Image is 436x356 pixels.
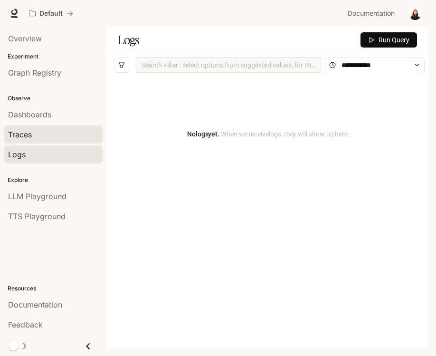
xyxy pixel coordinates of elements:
h1: Logs [118,30,139,49]
span: When we receive logs , they will show up here [219,130,348,138]
span: filter [118,62,125,68]
button: filter [114,58,129,73]
span: Run Query [379,35,409,45]
button: User avatar [406,4,425,23]
span: Documentation [348,8,395,19]
p: Default [39,10,63,18]
button: Run Query [360,32,417,48]
button: All workspaces [25,4,77,23]
img: User avatar [408,7,422,20]
article: No logs yet. [187,129,348,139]
a: Documentation [344,4,402,23]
